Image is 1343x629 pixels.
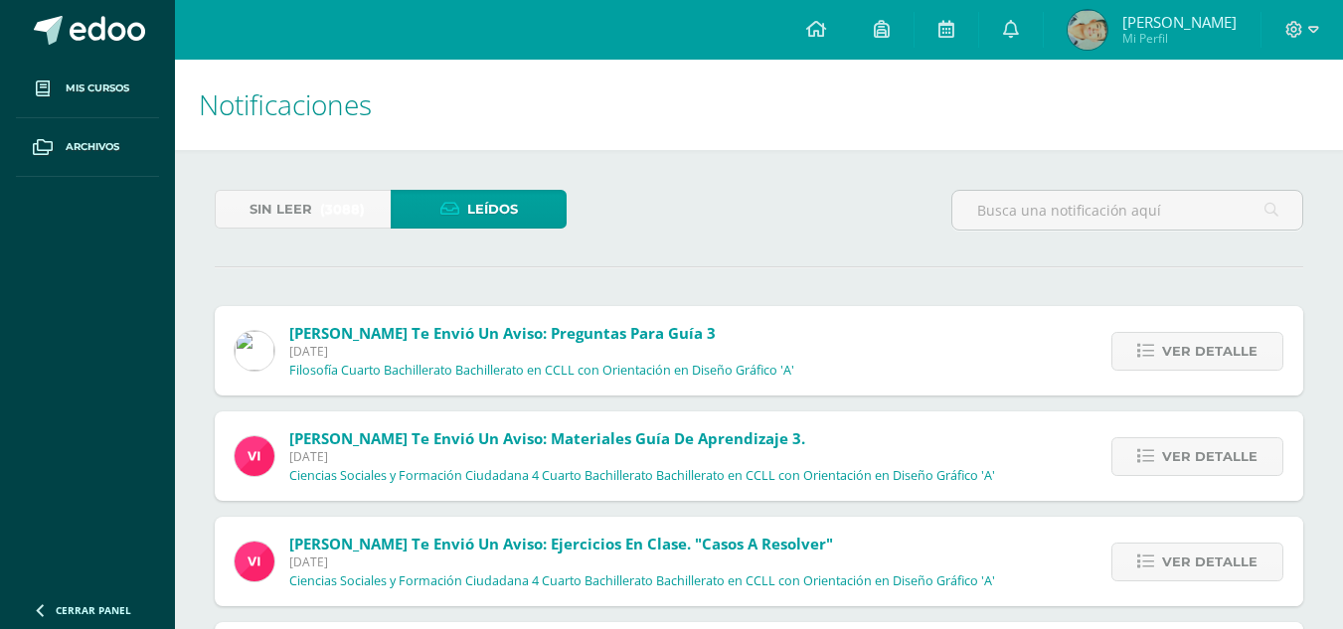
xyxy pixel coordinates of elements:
span: [PERSON_NAME] te envió un aviso: Materiales Guía de aprendizaje 3. [289,428,805,448]
span: (3088) [320,191,365,228]
span: Ver detalle [1162,544,1258,580]
p: Ciencias Sociales y Formación Ciudadana 4 Cuarto Bachillerato Bachillerato en CCLL con Orientació... [289,468,995,484]
input: Busca una notificación aquí [952,191,1302,230]
span: Ver detalle [1162,438,1258,475]
span: Ver detalle [1162,333,1258,370]
span: Notificaciones [199,85,372,123]
img: 6dfd641176813817be49ede9ad67d1c4.png [235,331,274,371]
img: 7e96c599dc59bbbb4f30c2d78f6b81ba.png [1068,10,1107,50]
a: Leídos [391,190,567,229]
span: [PERSON_NAME] te envió un aviso: Preguntas para guía 3 [289,323,716,343]
span: [DATE] [289,448,995,465]
a: Sin leer(3088) [215,190,391,229]
img: bd6d0aa147d20350c4821b7c643124fa.png [235,436,274,476]
span: [DATE] [289,553,995,570]
a: Mis cursos [16,60,159,118]
span: [PERSON_NAME] [1122,12,1237,32]
span: Leídos [467,191,518,228]
a: Archivos [16,118,159,177]
span: [PERSON_NAME] te envió un aviso: Ejercicios en Clase. "Casos a resolver" [289,534,833,553]
span: Archivos [66,139,119,155]
p: Ciencias Sociales y Formación Ciudadana 4 Cuarto Bachillerato Bachillerato en CCLL con Orientació... [289,573,995,589]
span: Mis cursos [66,80,129,96]
span: Cerrar panel [56,603,131,617]
span: [DATE] [289,343,794,360]
p: Filosofía Cuarto Bachillerato Bachillerato en CCLL con Orientación en Diseño Gráfico 'A' [289,363,794,379]
span: Mi Perfil [1122,30,1237,47]
img: bd6d0aa147d20350c4821b7c643124fa.png [235,542,274,581]
span: Sin leer [250,191,312,228]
